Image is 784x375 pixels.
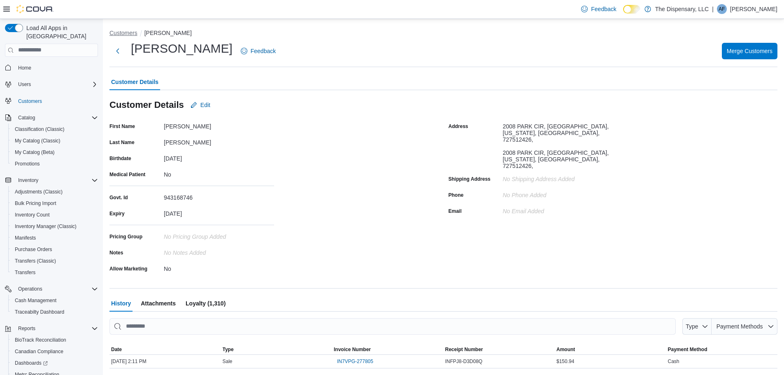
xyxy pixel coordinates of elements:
[727,47,772,55] span: Merge Customers
[12,347,67,356] a: Canadian Compliance
[332,345,444,354] button: Invoice Number
[2,95,101,107] button: Customers
[109,139,135,146] label: Last Name
[164,246,274,256] div: No Notes added
[503,172,613,182] div: No Shipping Address added
[109,171,145,178] label: Medical Patient
[15,258,56,264] span: Transfers (Classic)
[682,318,712,335] button: Type
[15,223,77,230] span: Inventory Manager (Classic)
[164,262,274,272] div: No
[164,230,274,240] div: No Pricing Group Added
[8,147,101,158] button: My Catalog (Beta)
[12,159,98,169] span: Promotions
[449,192,464,198] label: Phone
[18,325,35,332] span: Reports
[15,126,65,133] span: Classification (Classic)
[109,29,777,39] nav: An example of EuiBreadcrumbs
[12,347,98,356] span: Canadian Compliance
[719,4,725,14] span: AF
[666,345,778,354] button: Payment Method
[18,177,38,184] span: Inventory
[15,161,40,167] span: Promotions
[12,245,98,254] span: Purchase Orders
[15,79,34,89] button: Users
[15,246,52,253] span: Purchase Orders
[15,137,60,144] span: My Catalog (Classic)
[503,205,544,214] div: No Email added
[109,194,128,201] label: Govt. Id
[8,123,101,135] button: Classification (Classic)
[12,159,43,169] a: Promotions
[164,136,274,146] div: [PERSON_NAME]
[12,147,58,157] a: My Catalog (Beta)
[15,297,56,304] span: Cash Management
[2,112,101,123] button: Catalog
[12,358,51,368] a: Dashboards
[12,221,80,231] a: Inventory Manager (Classic)
[8,158,101,170] button: Promotions
[15,284,98,294] span: Operations
[12,307,98,317] span: Traceabilty Dashboard
[15,348,63,355] span: Canadian Compliance
[8,186,101,198] button: Adjustments (Classic)
[717,323,763,330] span: Payment Methods
[12,198,60,208] a: Bulk Pricing Import
[12,296,98,305] span: Cash Management
[15,235,36,241] span: Manifests
[337,358,373,365] span: IN7VPG-277805
[200,101,210,109] span: Edit
[109,100,184,110] h3: Customer Details
[8,255,101,267] button: Transfers (Classic)
[164,168,274,178] div: No
[8,232,101,244] button: Manifests
[12,256,98,266] span: Transfers (Classic)
[8,244,101,255] button: Purchase Orders
[18,114,35,121] span: Catalog
[111,74,158,90] span: Customer Details
[12,233,39,243] a: Manifests
[712,318,777,335] button: Payment Methods
[668,358,679,365] span: Cash
[15,360,48,366] span: Dashboards
[12,187,66,197] a: Adjustments (Classic)
[16,5,54,13] img: Cova
[186,295,226,312] span: Loyalty (1,310)
[712,4,714,14] p: |
[623,5,640,14] input: Dark Mode
[12,256,59,266] a: Transfers (Classic)
[12,307,67,317] a: Traceabilty Dashboard
[144,30,192,36] button: [PERSON_NAME]
[668,346,707,353] span: Payment Method
[237,43,279,59] a: Feedback
[15,63,98,73] span: Home
[8,221,101,232] button: Inventory Manager (Classic)
[109,43,126,59] button: Next
[15,200,56,207] span: Bulk Pricing Import
[8,209,101,221] button: Inventory Count
[15,113,38,123] button: Catalog
[109,345,221,354] button: Date
[556,346,575,353] span: Amount
[15,337,66,343] span: BioTrack Reconciliation
[251,47,276,55] span: Feedback
[449,208,462,214] label: Email
[503,189,547,198] div: No Phone added
[8,334,101,346] button: BioTrack Reconciliation
[334,356,377,366] button: IN7VPG-277805
[164,152,274,162] div: [DATE]
[12,136,98,146] span: My Catalog (Classic)
[591,5,616,13] span: Feedback
[164,191,274,201] div: 943168746
[15,324,39,333] button: Reports
[12,268,39,277] a: Transfers
[15,175,98,185] span: Inventory
[686,323,698,330] span: Type
[503,146,613,169] div: 2008 PARK CIR, [GEOGRAPHIC_DATA], [US_STATE], [GEOGRAPHIC_DATA], 727512426,
[2,62,101,74] button: Home
[109,318,676,335] input: This is a search bar. As you type, the results lower in the page will automatically filter.
[12,296,60,305] a: Cash Management
[15,309,64,315] span: Traceabilty Dashboard
[444,345,555,354] button: Receipt Number
[15,79,98,89] span: Users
